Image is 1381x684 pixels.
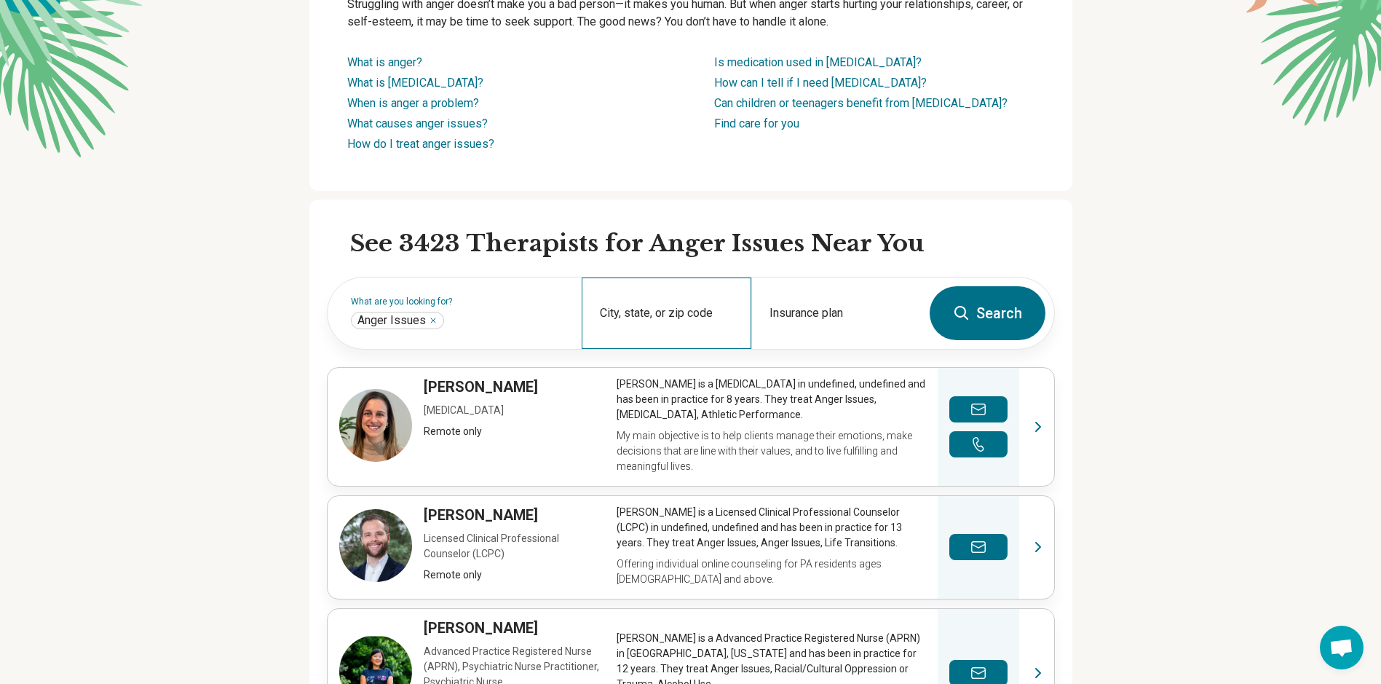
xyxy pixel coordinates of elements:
div: Anger Issues [351,312,444,329]
a: What is [MEDICAL_DATA]? [347,76,483,90]
button: Anger Issues [429,316,438,325]
a: What is anger? [347,55,422,69]
button: Send a message [949,534,1008,560]
a: Is medication used in [MEDICAL_DATA]? [714,55,922,69]
a: How can I tell if I need [MEDICAL_DATA]? [714,76,927,90]
a: How do I treat anger issues? [347,137,494,151]
button: Send a message [949,396,1008,422]
a: What causes anger issues? [347,117,488,130]
button: Search [930,286,1045,340]
h2: See 3423 Therapists for Anger Issues Near You [350,229,1055,259]
a: Find care for you [714,117,799,130]
a: When is anger a problem? [347,96,479,110]
button: Make a phone call [949,431,1008,457]
label: What are you looking for? [351,297,564,306]
a: Can children or teenagers benefit from [MEDICAL_DATA]? [714,96,1008,110]
div: Open chat [1320,626,1364,669]
span: Anger Issues [357,313,426,328]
